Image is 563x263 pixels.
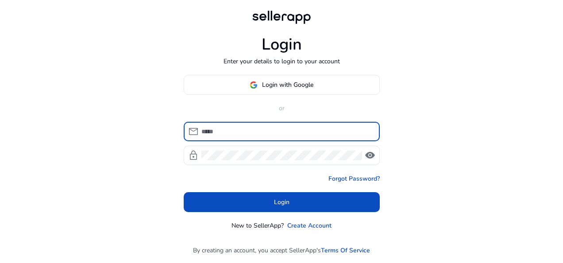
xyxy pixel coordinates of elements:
[188,126,199,137] span: mail
[184,192,380,212] button: Login
[250,81,258,89] img: google-logo.svg
[365,150,375,161] span: visibility
[262,80,313,89] span: Login with Google
[287,221,332,230] a: Create Account
[231,221,284,230] p: New to SellerApp?
[224,57,340,66] p: Enter your details to login to your account
[184,75,380,95] button: Login with Google
[188,150,199,161] span: lock
[184,104,380,113] p: or
[321,246,370,255] a: Terms Of Service
[328,174,380,183] a: Forgot Password?
[262,35,302,54] h1: Login
[274,197,289,207] span: Login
